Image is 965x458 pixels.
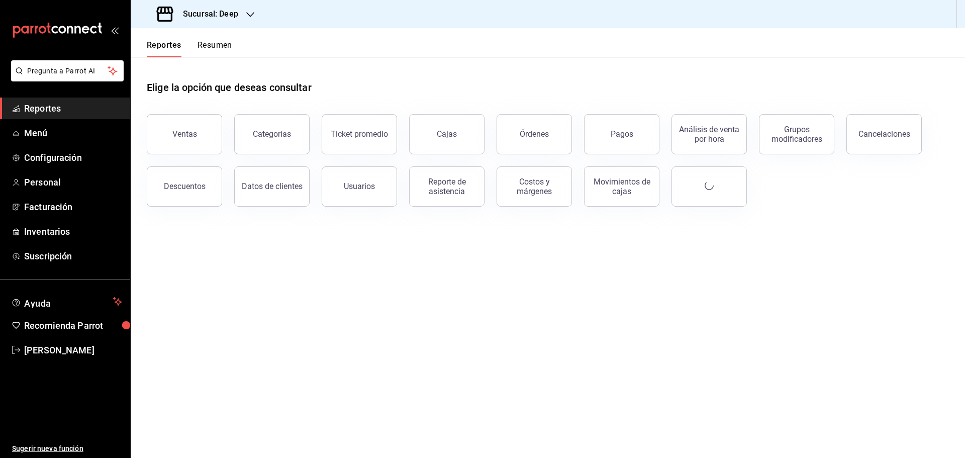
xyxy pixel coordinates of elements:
span: Recomienda Parrot [24,319,122,332]
button: Grupos modificadores [759,114,834,154]
button: Pagos [584,114,659,154]
a: Pregunta a Parrot AI [7,73,124,83]
span: Reportes [24,102,122,115]
button: open_drawer_menu [111,26,119,34]
div: navigation tabs [147,40,232,57]
button: Reporte de asistencia [409,166,485,207]
div: Cancelaciones [858,129,910,139]
span: [PERSON_NAME] [24,343,122,357]
button: Categorías [234,114,310,154]
button: Costos y márgenes [497,166,572,207]
div: Costos y márgenes [503,177,565,196]
div: Descuentos [164,181,206,191]
h3: Sucursal: Deep [175,8,238,20]
span: Ayuda [24,296,109,308]
span: Facturación [24,200,122,214]
div: Categorías [253,129,291,139]
button: Cancelaciones [846,114,922,154]
div: Reporte de asistencia [416,177,478,196]
span: Sugerir nueva función [12,443,122,454]
button: Descuentos [147,166,222,207]
span: Suscripción [24,249,122,263]
div: Órdenes [520,129,549,139]
h1: Elige la opción que deseas consultar [147,80,312,95]
button: Cajas [409,114,485,154]
div: Ventas [172,129,197,139]
button: Usuarios [322,166,397,207]
div: Análisis de venta por hora [678,125,740,144]
button: Ventas [147,114,222,154]
div: Movimientos de cajas [591,177,653,196]
button: Análisis de venta por hora [671,114,747,154]
button: Datos de clientes [234,166,310,207]
span: Menú [24,126,122,140]
span: Inventarios [24,225,122,238]
button: Resumen [198,40,232,57]
div: Cajas [437,129,457,139]
button: Órdenes [497,114,572,154]
div: Pagos [611,129,633,139]
div: Usuarios [344,181,375,191]
div: Datos de clientes [242,181,303,191]
button: Ticket promedio [322,114,397,154]
div: Ticket promedio [331,129,388,139]
div: Grupos modificadores [765,125,828,144]
span: Pregunta a Parrot AI [27,66,108,76]
button: Pregunta a Parrot AI [11,60,124,81]
span: Configuración [24,151,122,164]
span: Personal [24,175,122,189]
button: Movimientos de cajas [584,166,659,207]
button: Reportes [147,40,181,57]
